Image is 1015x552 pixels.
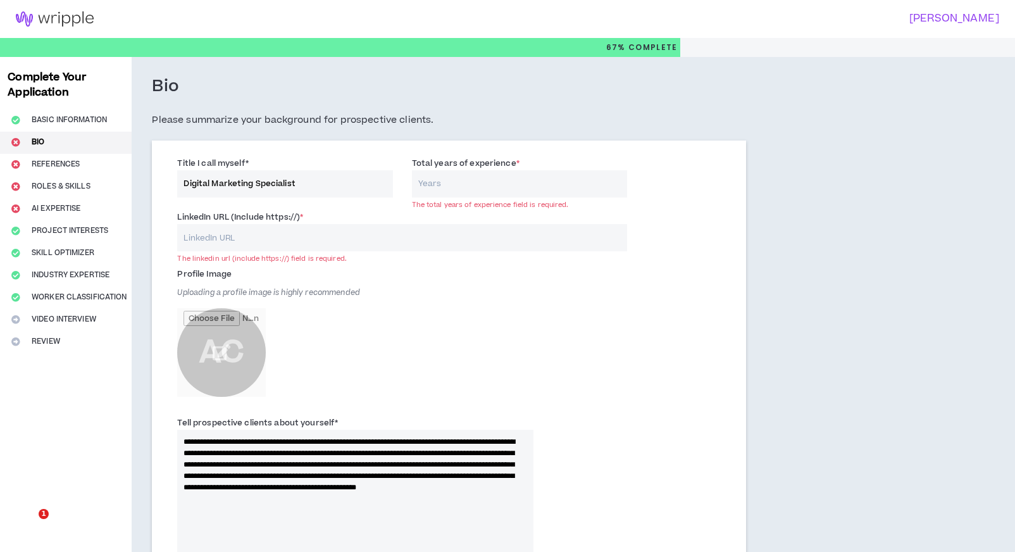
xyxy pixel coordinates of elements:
[177,264,232,284] label: Profile Image
[177,287,360,298] span: Uploading a profile image is highly recommended
[152,113,746,128] h5: Please summarize your background for prospective clients.
[177,170,392,198] input: e.g. Creative Director, Digital Strategist, etc.
[177,254,626,263] div: The linkedin url (include https://) field is required.
[412,153,520,173] label: Total years of experience
[177,224,626,251] input: LinkedIn URL
[412,200,627,210] div: The total years of experience field is required.
[177,413,338,433] label: Tell prospective clients about yourself
[39,509,49,519] span: 1
[13,509,43,539] iframe: Intercom live chat
[177,153,248,173] label: Title I call myself
[500,13,1000,25] h3: [PERSON_NAME]
[606,38,678,57] p: 67%
[412,170,627,198] input: Years
[152,76,179,97] h3: Bio
[3,70,129,100] h3: Complete Your Application
[177,207,303,227] label: LinkedIn URL (Include https://)
[626,42,678,53] span: Complete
